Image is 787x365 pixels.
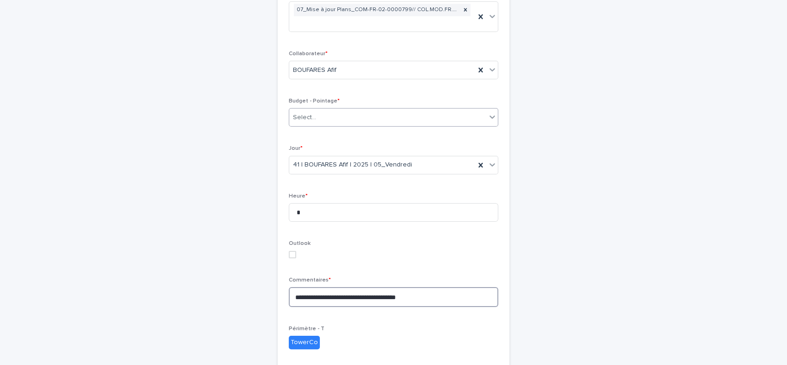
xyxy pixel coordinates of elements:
[289,326,324,332] span: Périmètre - T
[289,277,331,283] span: Commentaires
[289,336,320,349] div: TowerCo
[289,193,308,199] span: Heure
[289,146,303,151] span: Jour
[293,65,336,75] span: BOUFARES Afif
[293,160,412,170] span: 41 | BOUFARES Afif | 2025 | 05_Vendredi
[293,113,316,122] div: Select...
[289,98,340,104] span: Budget - Pointage
[289,51,328,57] span: Collaborateur
[294,4,460,16] div: 07_Mise à jour Plans_COM-FR-02-0000799// COL.MOD.FR.0003251
[289,241,311,246] span: Outlook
